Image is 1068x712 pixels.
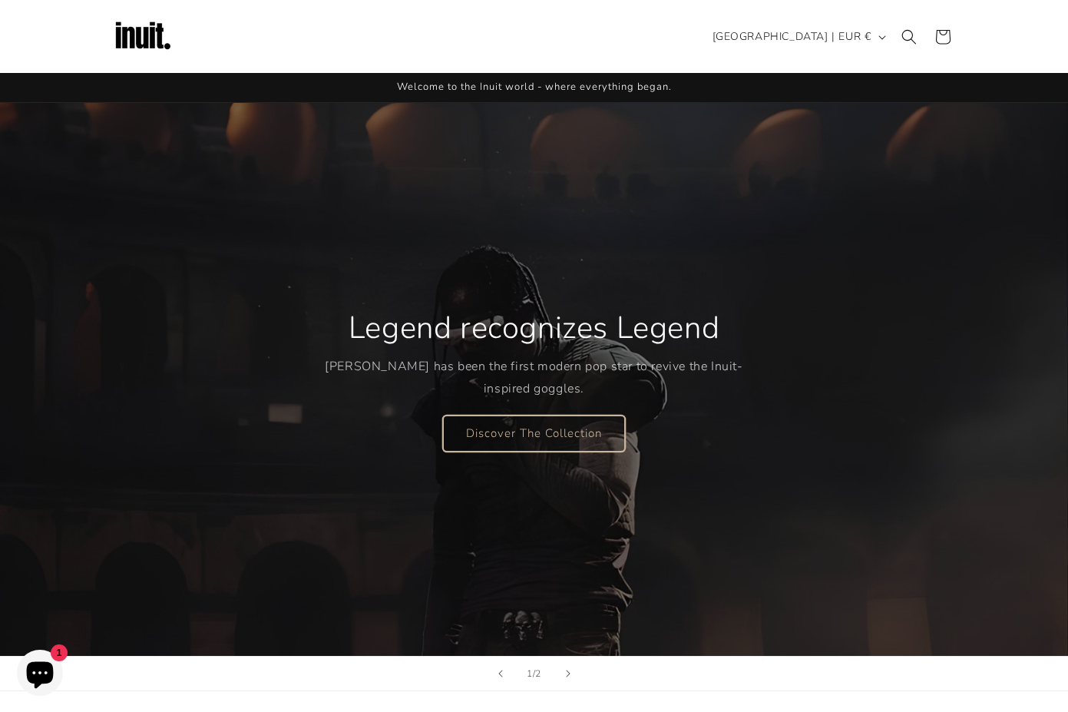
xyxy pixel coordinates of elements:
[533,666,536,681] span: /
[112,73,957,102] div: Announcement
[443,415,625,451] a: Discover The Collection
[12,650,68,700] inbox-online-store-chat: Shopify online store chat
[713,28,871,45] span: [GEOGRAPHIC_DATA] | EUR €
[551,657,585,690] button: Next slide
[325,356,743,400] p: [PERSON_NAME] has been the first modern pop star to revive the Inuit-inspired goggles.
[484,657,517,690] button: Previous slide
[112,6,174,68] img: Inuit Logo
[527,666,533,681] span: 1
[892,20,926,54] summary: Search
[703,22,892,51] button: [GEOGRAPHIC_DATA] | EUR €
[349,308,719,348] h2: Legend recognizes Legend
[397,80,672,94] span: Welcome to the Inuit world - where everything began.
[535,666,541,681] span: 2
